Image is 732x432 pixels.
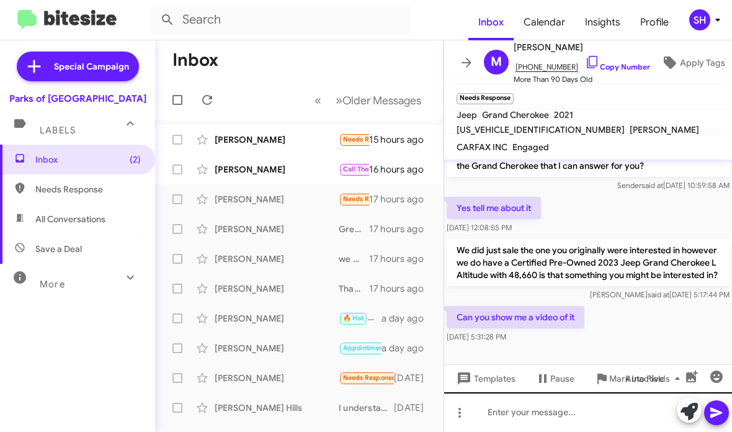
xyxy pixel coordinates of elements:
div: [PERSON_NAME] [215,282,339,295]
div: 16 hours ago [369,163,434,176]
span: All Conversations [35,213,105,225]
div: Okay then. [339,311,382,325]
span: Needs Response [343,195,396,203]
div: [DATE] [394,402,434,414]
span: 2021 [554,109,573,120]
a: Inbox [468,4,514,40]
input: Search [150,5,411,35]
span: [PERSON_NAME] [514,40,650,55]
button: Templates [444,367,525,390]
div: [DATE] [394,372,434,384]
span: Sender [DATE] 10:59:58 AM [617,181,730,190]
div: SH [689,9,710,30]
div: Can you show me a video of it [339,192,369,206]
div: [PERSON_NAME] Hills [215,402,339,414]
span: (2) [130,153,141,166]
span: « [315,92,321,108]
button: Mark Inactive [584,367,674,390]
button: Pause [525,367,584,390]
span: said at [648,290,669,299]
span: [PERSON_NAME] [DATE] 5:17:44 PM [590,290,730,299]
div: [PERSON_NAME] [215,372,339,384]
div: a day ago [382,342,434,354]
span: Needs Response [343,135,396,143]
a: Calendar [514,4,575,40]
a: Special Campaign [17,52,139,81]
div: Thank you for the update! If you change your mind or have any questions in the future, feel free ... [339,282,369,295]
div: 15 hours ago [369,133,434,146]
span: Templates [454,367,516,390]
span: [US_VEHICLE_IDENTIFICATION_NUMBER] [457,124,625,135]
span: Jeep [457,109,477,120]
span: Special Campaign [54,60,129,73]
span: [PERSON_NAME] [630,124,699,135]
span: 🔥 Hot [343,314,364,322]
div: 17 hours ago [369,282,434,295]
a: Insights [575,4,630,40]
p: Can you show me a video of it [447,306,584,328]
span: M [491,52,502,72]
div: My credit [339,341,382,355]
div: [PERSON_NAME] [215,133,339,146]
span: Needs Response [343,374,396,382]
div: [PERSON_NAME] [215,223,339,235]
button: SH [679,9,718,30]
button: Previous [307,88,329,113]
h1: Inbox [172,50,218,70]
small: Needs Response [457,93,514,104]
span: CARFAX INC [457,142,507,153]
p: We did just sale the one you originally were interested in however we do have a Certified Pre-Own... [447,239,730,286]
div: [PERSON_NAME] [215,312,339,325]
button: Auto Fields [615,367,695,390]
div: [PERSON_NAME] [215,163,339,176]
p: Yes tell me about it [447,197,541,219]
div: 17 hours ago [369,223,434,235]
div: 17 hours ago [369,253,434,265]
div: we have a Pre-Owned 2022 Mitsubishi Outlander SE 85,150 [339,253,369,265]
span: said at [641,181,663,190]
span: Inbox [35,153,141,166]
div: a day ago [382,312,434,325]
span: Appointment set [343,344,397,352]
span: Grand Cherokee [482,109,549,120]
div: Parks of [GEOGRAPHIC_DATA] [9,92,146,105]
a: Copy Number [585,62,650,71]
div: Honestly, I doubt the price would be acceptable. You can send me a ballpark from to estimate. It ... [339,371,394,385]
span: More Than 90 Days Old [514,73,650,86]
span: Pause [550,367,574,390]
div: Yes. Everything was great! [339,132,369,146]
span: Auto Fields [625,367,685,390]
button: Next [328,88,429,113]
span: Call Them [343,165,375,173]
div: Great congratulations on your purchase. [339,223,369,235]
span: [DATE] 5:31:28 PM [447,332,506,341]
span: Save a Deal [35,243,82,255]
a: Profile [630,4,679,40]
nav: Page navigation example [308,88,429,113]
div: I understand. However, the best way to determine value is through an in-person appraisal. If you ... [339,402,394,414]
span: Older Messages [342,94,421,107]
div: Try to text me, sometimes I see a spam call likely, don't want to answer it [339,162,369,176]
div: 17 hours ago [369,193,434,205]
span: Apply Tags [680,52,725,74]
div: [PERSON_NAME] [215,193,339,205]
div: [PERSON_NAME] [215,253,339,265]
span: Engaged [512,142,549,153]
span: More [40,279,65,290]
div: [PERSON_NAME] [215,342,339,354]
span: » [336,92,342,108]
span: Needs Response [35,183,141,196]
span: [DATE] 12:08:55 PM [447,223,512,232]
span: Labels [40,125,76,136]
